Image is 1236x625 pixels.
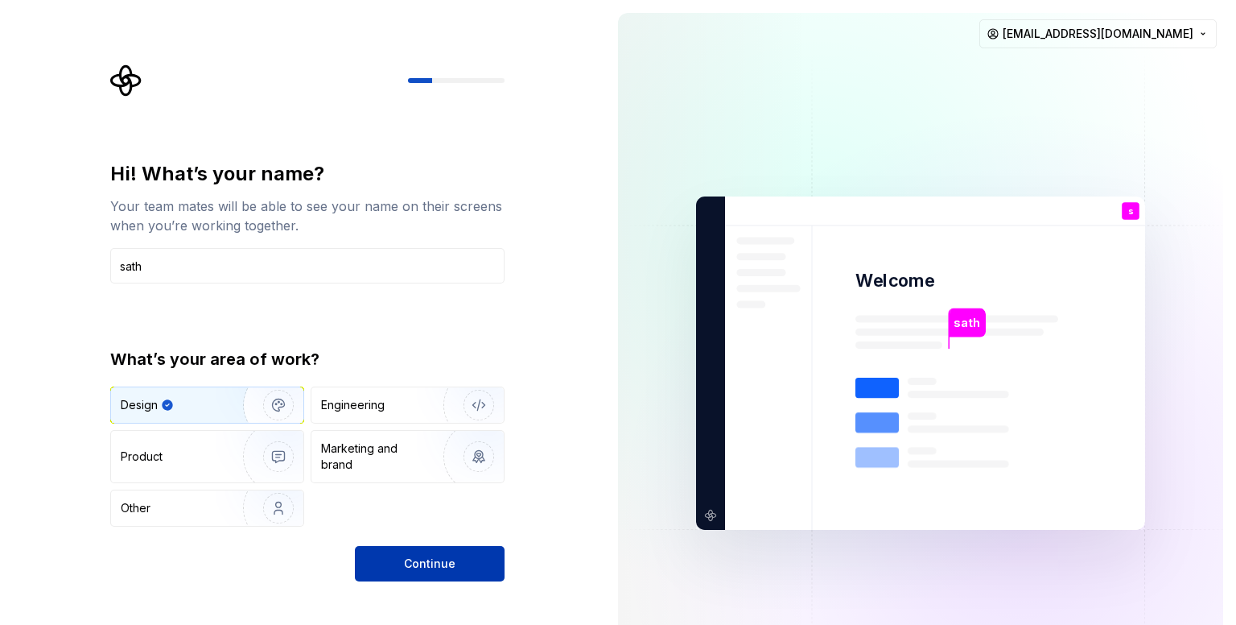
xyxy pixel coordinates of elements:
p: sath [954,314,979,332]
p: Welcome [855,269,934,292]
button: [EMAIL_ADDRESS][DOMAIN_NAME] [979,19,1217,48]
div: Marketing and brand [321,441,430,473]
div: Design [121,397,158,413]
input: Han Solo [110,248,505,284]
div: Product [121,449,163,465]
p: s [1128,207,1133,216]
svg: Supernova Logo [110,64,142,97]
div: What’s your area of work? [110,348,505,370]
span: [EMAIL_ADDRESS][DOMAIN_NAME] [1003,26,1193,42]
div: Engineering [321,397,385,413]
div: Hi! What’s your name? [110,161,505,187]
span: Continue [404,556,455,572]
button: Continue [355,546,505,582]
div: Other [121,500,150,516]
div: Your team mates will be able to see your name on their screens when you’re working together. [110,197,505,235]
